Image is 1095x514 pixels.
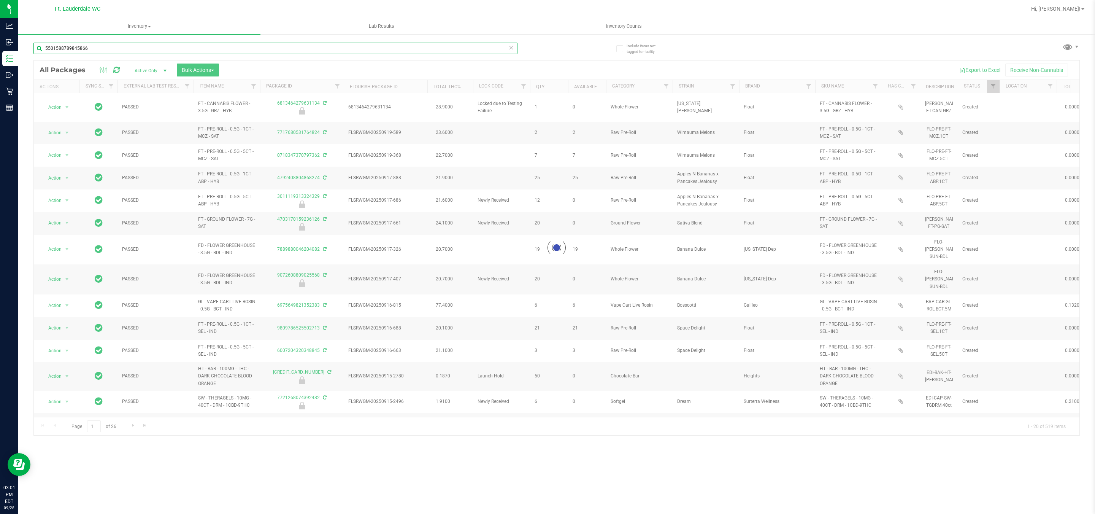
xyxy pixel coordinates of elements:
[1031,6,1081,12] span: Hi, [PERSON_NAME]!
[3,484,15,505] p: 03:01 PM EDT
[3,505,15,511] p: 09/28
[6,55,13,62] inline-svg: Inventory
[260,18,503,34] a: Lab Results
[359,23,405,30] span: Lab Results
[6,38,13,46] inline-svg: Inbound
[33,43,517,54] input: Search Package ID, Item Name, SKU, Lot or Part Number...
[596,23,652,30] span: Inventory Counts
[55,6,100,12] span: Ft. Lauderdale WC
[508,43,514,53] span: Clear
[627,43,665,54] span: Include items not tagged for facility
[6,104,13,111] inline-svg: Reports
[6,88,13,95] inline-svg: Retail
[18,23,260,30] span: Inventory
[8,453,30,476] iframe: Resource center
[503,18,745,34] a: Inventory Counts
[6,22,13,30] inline-svg: Analytics
[18,18,260,34] a: Inventory
[6,71,13,79] inline-svg: Outbound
